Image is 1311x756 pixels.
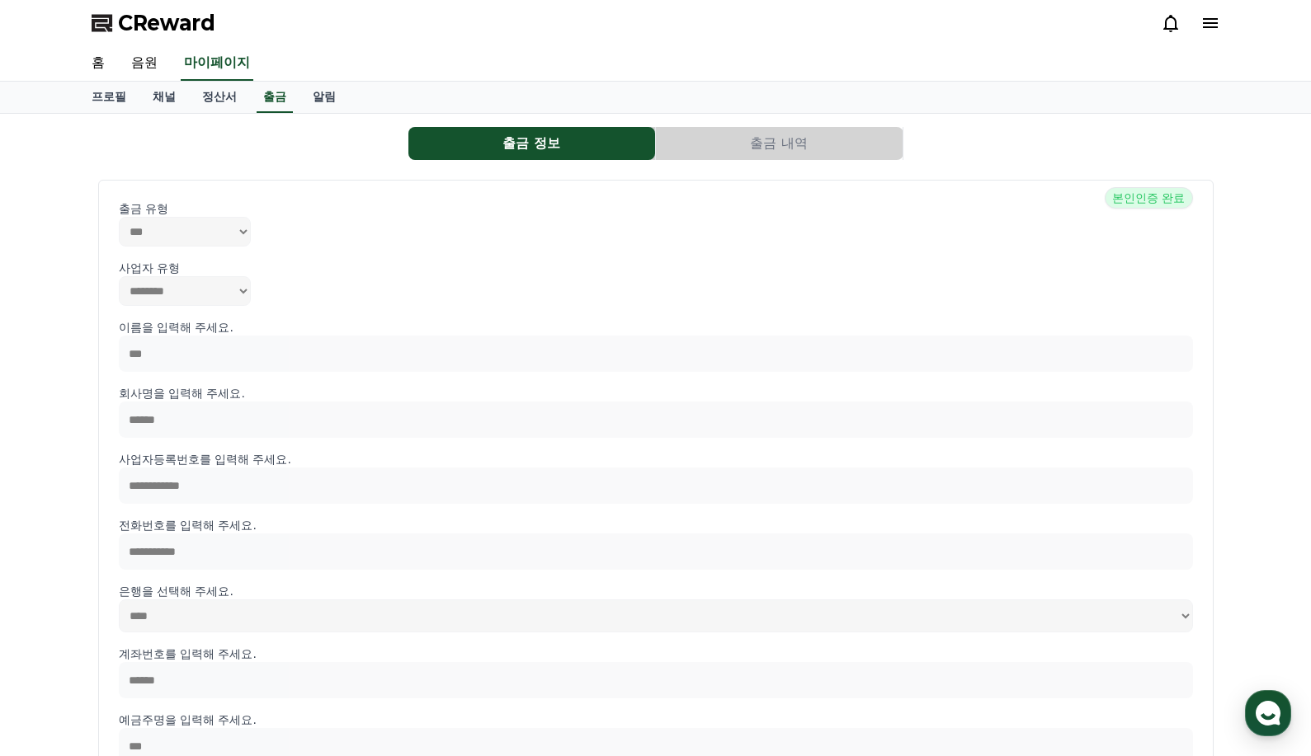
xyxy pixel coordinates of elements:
span: CReward [118,10,215,36]
a: 홈 [78,46,118,81]
span: 대화 [151,548,171,561]
p: 이름을 입력해 주세요. [119,319,1193,336]
button: 출금 내역 [656,127,903,160]
a: 알림 [299,82,349,113]
p: 회사명을 입력해 주세요. [119,385,1193,401]
a: 음원 [118,46,171,81]
a: 설정 [213,523,317,564]
a: CReward [92,10,215,36]
p: 출금 유형 [119,200,1193,217]
a: 마이페이지 [181,46,253,81]
a: 대화 [109,523,213,564]
p: 계좌번호를 입력해 주세요. [119,646,1193,662]
a: 채널 [139,82,189,113]
span: 설정 [255,547,275,561]
p: 사업자 유형 [119,260,1193,276]
p: 예금주명을 입력해 주세요. [119,711,1193,728]
span: 본인인증 완료 [1105,187,1192,209]
a: 출금 내역 [656,127,903,160]
p: 사업자등록번호를 입력해 주세요. [119,451,1193,467]
button: 출금 정보 [408,127,655,160]
a: 출금 정보 [408,127,656,160]
span: 홈 [52,547,62,561]
p: 은행을 선택해 주세요. [119,583,1193,599]
a: 정산서 [189,82,250,113]
p: 전화번호를 입력해 주세요. [119,517,1193,533]
a: 프로필 [78,82,139,113]
a: 출금 [257,82,293,113]
a: 홈 [5,523,109,564]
